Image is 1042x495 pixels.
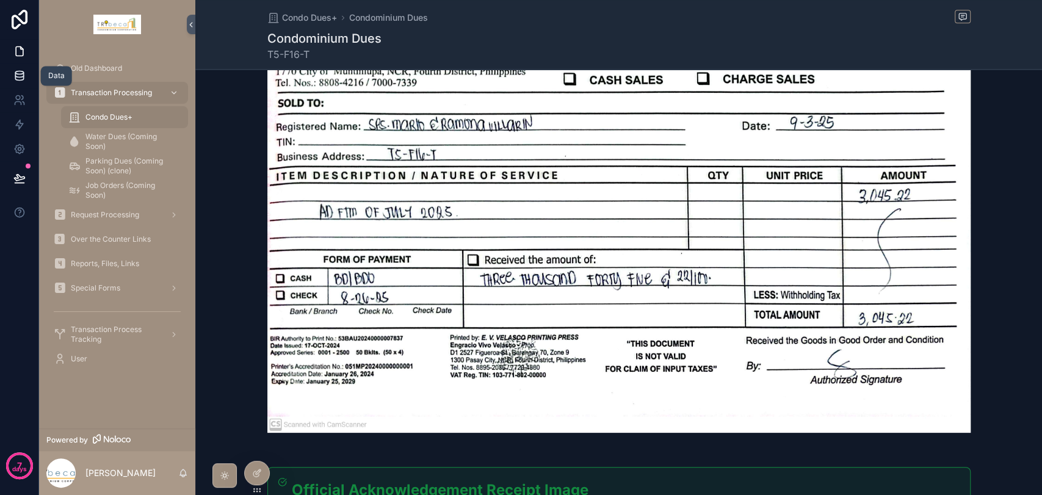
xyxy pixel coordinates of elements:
span: Powered by [46,435,88,445]
a: Over the Counter Links [46,228,188,250]
a: User [46,348,188,370]
a: Transaction Process Tracking [46,323,188,345]
span: Old Dashboard [71,63,122,73]
span: Parking Dues (Coming Soon) (clone) [85,156,176,176]
a: Condominium Dues [349,12,428,24]
a: Job Orders (Coming Soon) [61,179,188,201]
a: Transaction Processing [46,82,188,104]
div: Data [48,71,65,81]
a: Condo Dues+ [61,106,188,128]
span: Special Forms [71,283,120,293]
a: Reports, Files, Links [46,253,188,275]
span: Job Orders (Coming Soon) [85,181,176,200]
span: Reports, Files, Links [71,259,139,269]
img: App logo [93,15,141,34]
a: Parking Dues (Coming Soon) (clone) [61,155,188,177]
a: Water Dues (Coming Soon) [61,131,188,153]
p: [PERSON_NAME] [85,467,156,479]
h1: Condominium Dues [267,30,382,47]
a: Powered by [39,428,195,451]
span: Over the Counter Links [71,234,151,244]
span: Condo Dues+ [282,12,337,24]
a: Condo Dues+ [267,12,337,24]
span: T5-F16-T [267,47,382,62]
span: Request Processing [71,210,139,220]
span: Condo Dues+ [85,112,132,122]
a: Old Dashboard [46,57,188,79]
span: User [71,354,87,364]
p: 7 [17,460,22,472]
span: Transaction Process Tracking [71,325,160,344]
p: days [12,464,27,474]
div: scrollable content [39,49,195,386]
a: Request Processing [46,204,188,226]
span: Transaction Processing [71,88,152,98]
span: Water Dues (Coming Soon) [85,132,176,151]
a: Special Forms [46,277,188,299]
